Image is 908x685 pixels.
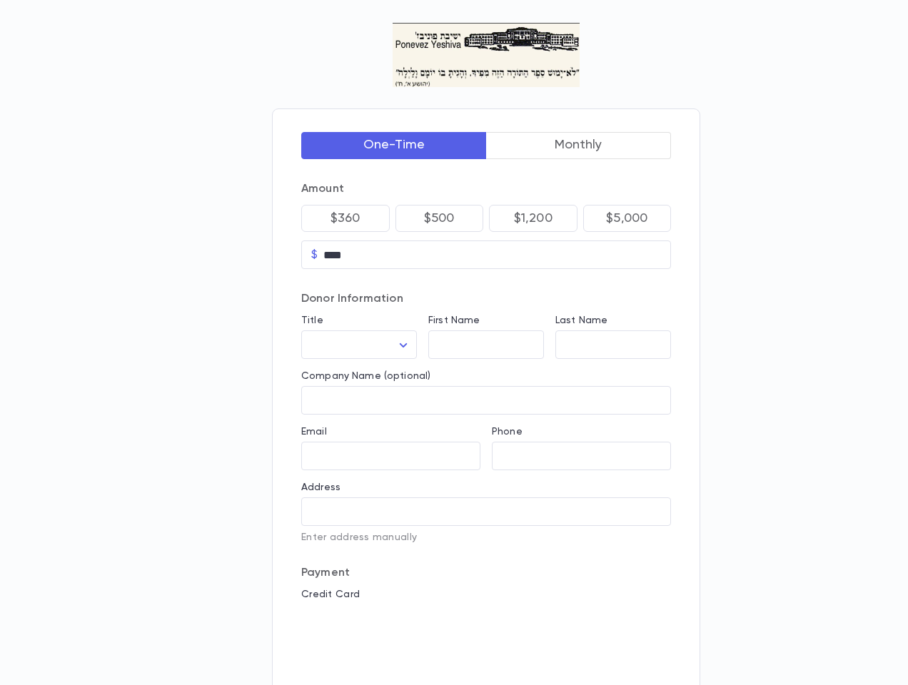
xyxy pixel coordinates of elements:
[492,426,523,437] label: Phone
[489,205,577,232] button: $1,200
[583,205,672,232] button: $5,000
[606,211,647,225] p: $5,000
[301,292,671,306] p: Donor Information
[301,566,671,580] p: Payment
[555,315,607,326] label: Last Name
[428,315,480,326] label: First Name
[301,132,487,159] button: One-Time
[301,532,671,543] p: Enter address manually
[395,205,484,232] button: $500
[301,482,340,493] label: Address
[301,331,417,359] div: ​
[486,132,672,159] button: Monthly
[301,205,390,232] button: $360
[393,23,580,87] img: Logo
[514,211,553,225] p: $1,200
[301,370,430,382] label: Company Name (optional)
[301,426,327,437] label: Email
[301,182,671,196] p: Amount
[424,211,455,225] p: $500
[311,248,318,262] p: $
[301,315,323,326] label: Title
[301,589,671,600] p: Credit Card
[331,211,360,225] p: $360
